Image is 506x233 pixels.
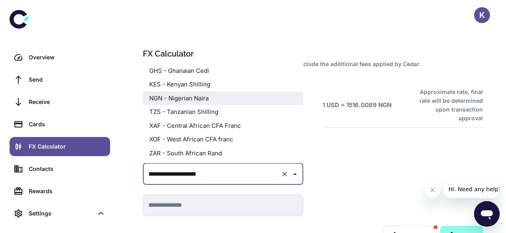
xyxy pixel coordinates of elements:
h1: FX Calculator [143,48,480,60]
li: XAF - Central African CFA Franc [143,119,303,133]
li: GHS - Ghanaian Cedi [143,64,303,78]
li: NGN - Nigerian Naira [143,91,303,105]
div: Overview [29,53,105,62]
h6: Approximate rate, final rate will be determined upon transaction approval [411,88,483,123]
a: Cards [10,115,110,134]
a: Receive [10,92,110,112]
h6: 1 USD = 1516.0089 NGN [322,101,391,110]
li: TZS - Tanzanian Shilling [143,105,303,119]
a: Overview [10,48,110,67]
a: Contacts [10,159,110,178]
div: Receive [29,98,105,106]
span: Hi. Need any help? [5,6,57,12]
a: Send [10,70,110,89]
a: Rewards [10,182,110,201]
div: FX Calculator [29,142,105,151]
li: KES - Kenyan Shilling [143,78,303,92]
button: Close [289,168,300,180]
li: ZAR - South African Rand [143,146,303,160]
div: Contacts [29,164,105,173]
iframe: Button to launch messaging window [474,201,500,227]
a: FX Calculator [10,137,110,156]
iframe: Close message [425,182,441,198]
div: Rewards [29,187,105,196]
li: XOF - West African CFA franc [143,133,303,147]
div: Settings [29,209,93,218]
button: Clear [279,168,290,180]
iframe: Message from company [444,180,500,198]
button: K [474,7,490,23]
div: Cards [29,120,105,129]
div: Send [29,75,105,84]
div: Settings [10,204,110,223]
